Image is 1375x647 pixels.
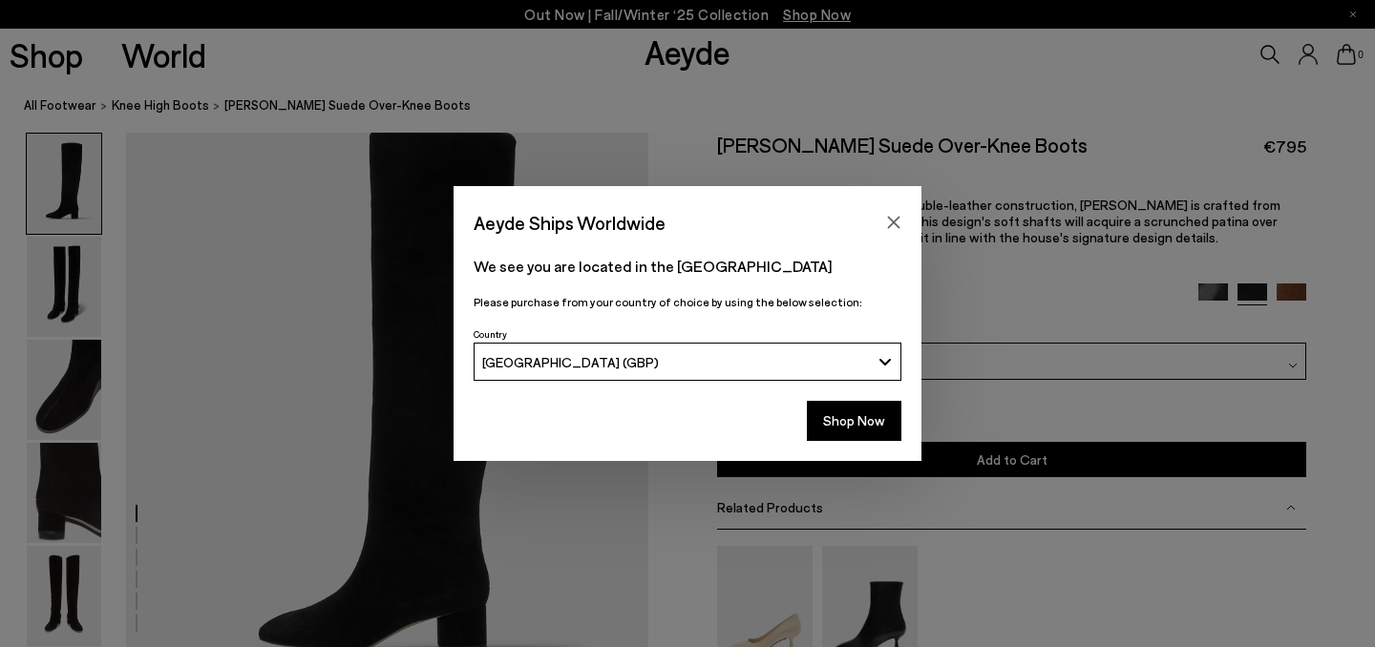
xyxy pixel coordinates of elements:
p: We see you are located in the [GEOGRAPHIC_DATA] [474,255,901,278]
span: Aeyde Ships Worldwide [474,206,666,240]
p: Please purchase from your country of choice by using the below selection: [474,293,901,311]
span: [GEOGRAPHIC_DATA] (GBP) [482,354,659,370]
button: Close [879,208,908,237]
span: Country [474,328,507,340]
button: Shop Now [807,401,901,441]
